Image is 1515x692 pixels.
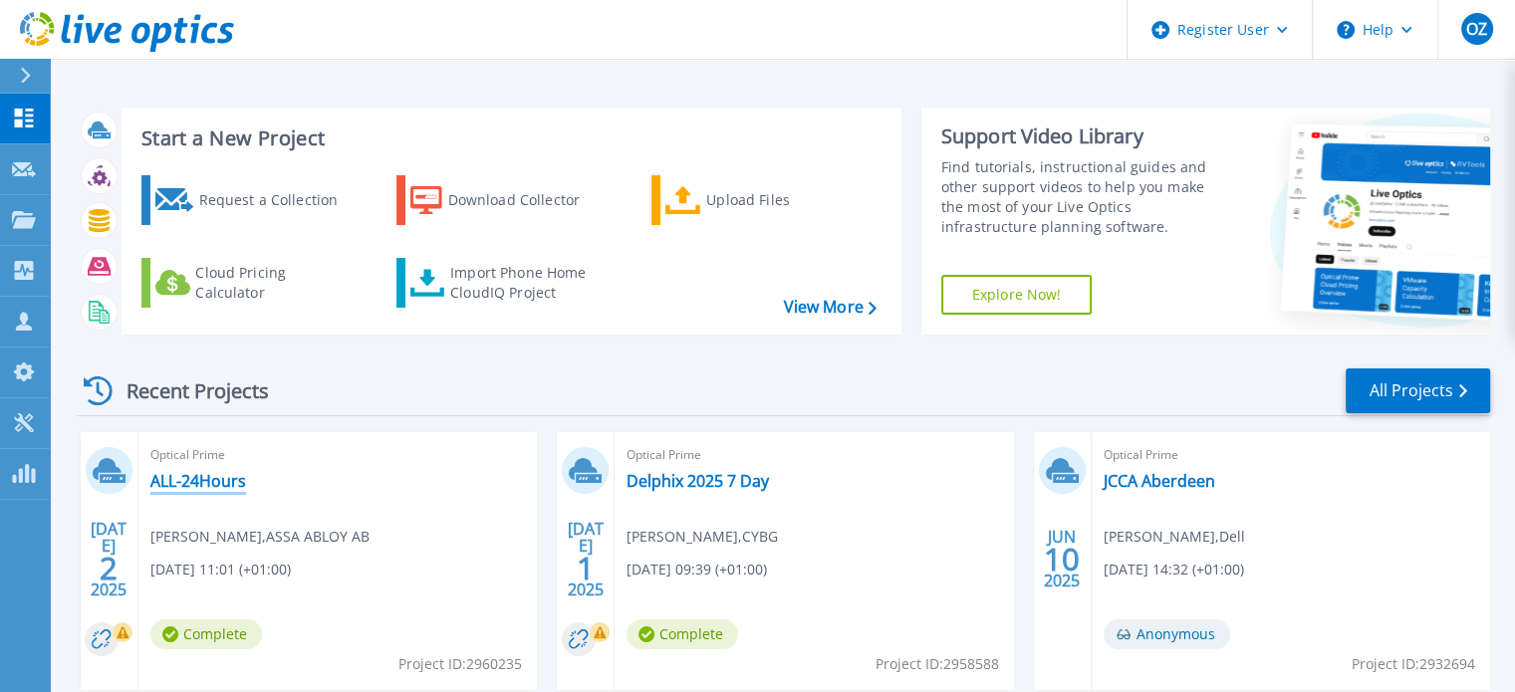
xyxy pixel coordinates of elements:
a: Download Collector [396,175,619,225]
span: Project ID: 2932694 [1352,653,1475,675]
span: OZ [1466,21,1487,37]
span: Anonymous [1104,619,1230,649]
a: Cloud Pricing Calculator [141,258,364,308]
div: [DATE] 2025 [90,523,127,595]
a: JCCA Aberdeen [1104,471,1215,491]
a: ALL-24Hours [150,471,246,491]
a: All Projects [1346,368,1490,413]
div: Find tutorials, instructional guides and other support videos to help you make the most of your L... [941,157,1227,237]
span: 10 [1044,551,1080,568]
span: 2 [100,560,118,577]
a: View More [783,298,876,317]
div: [DATE] 2025 [567,523,605,595]
div: Download Collector [448,180,608,220]
span: Optical Prime [1104,444,1478,466]
div: JUN 2025 [1043,523,1081,595]
span: [DATE] 09:39 (+01:00) [627,559,767,580]
span: Complete [150,619,262,649]
span: Optical Prime [627,444,1001,466]
span: Project ID: 2960235 [398,653,522,675]
div: Cloud Pricing Calculator [195,263,355,303]
div: Upload Files [706,180,866,220]
div: Request a Collection [198,180,358,220]
span: [DATE] 14:32 (+01:00) [1104,559,1244,580]
span: [PERSON_NAME] , CYBG [627,526,778,548]
span: [PERSON_NAME] , Dell [1104,526,1245,548]
a: Explore Now! [941,275,1093,315]
span: Complete [627,619,738,649]
span: [DATE] 11:01 (+01:00) [150,559,291,580]
div: Recent Projects [77,366,296,415]
a: Delphix 2025 7 Day [627,471,769,491]
h3: Start a New Project [141,127,876,149]
span: 1 [577,560,595,577]
span: [PERSON_NAME] , ASSA ABLOY AB [150,526,370,548]
a: Request a Collection [141,175,364,225]
a: Upload Files [651,175,874,225]
div: Support Video Library [941,123,1227,149]
div: Import Phone Home CloudIQ Project [450,263,606,303]
span: Project ID: 2958588 [876,653,999,675]
span: Optical Prime [150,444,525,466]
